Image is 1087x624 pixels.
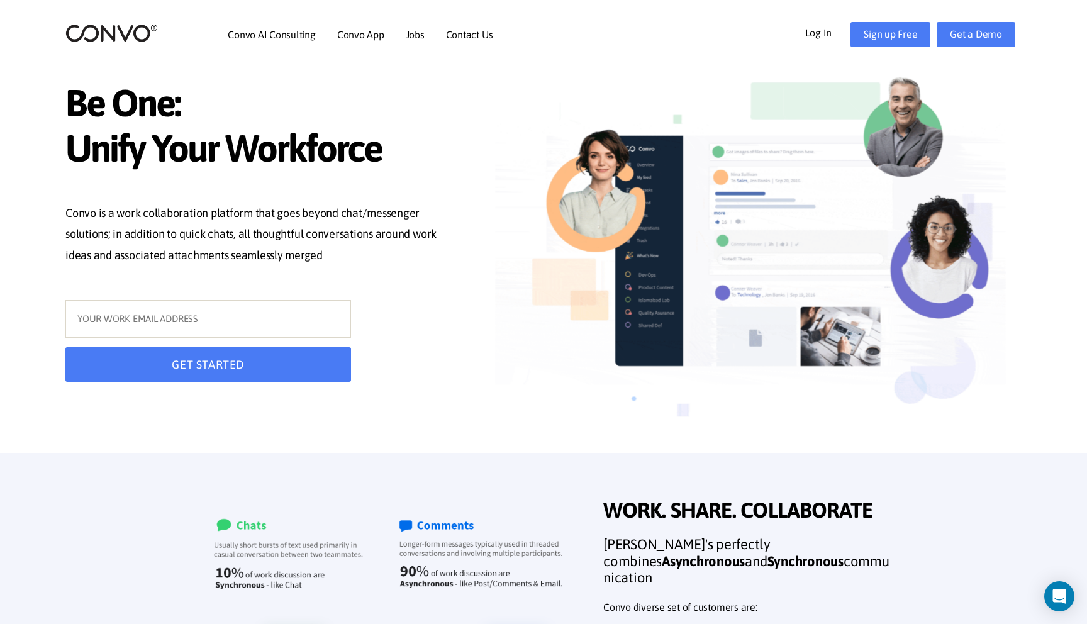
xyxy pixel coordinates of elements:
[937,22,1015,47] a: Get a Demo
[767,553,844,569] strong: Synchronous
[65,23,158,43] img: logo_2.png
[850,22,930,47] a: Sign up Free
[406,30,425,40] a: Jobs
[65,81,453,129] span: Be One:
[603,536,893,595] h3: [PERSON_NAME]'s perfectly combines and communication
[65,203,453,269] p: Convo is a work collaboration platform that goes beyond chat/messenger solutions; in addition to ...
[603,498,893,526] span: WORK. SHARE. COLLABORATE
[65,126,453,174] span: Unify Your Workforce
[603,598,893,617] p: Convo diverse set of customers are:
[337,30,384,40] a: Convo App
[65,347,351,382] button: GET STARTED
[662,553,745,569] strong: Asynchronous
[805,22,851,42] a: Log In
[65,300,351,338] input: YOUR WORK EMAIL ADDRESS
[1044,581,1074,611] div: Open Intercom Messenger
[495,60,1006,457] img: image_not_found
[228,30,315,40] a: Convo AI Consulting
[446,30,493,40] a: Contact Us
